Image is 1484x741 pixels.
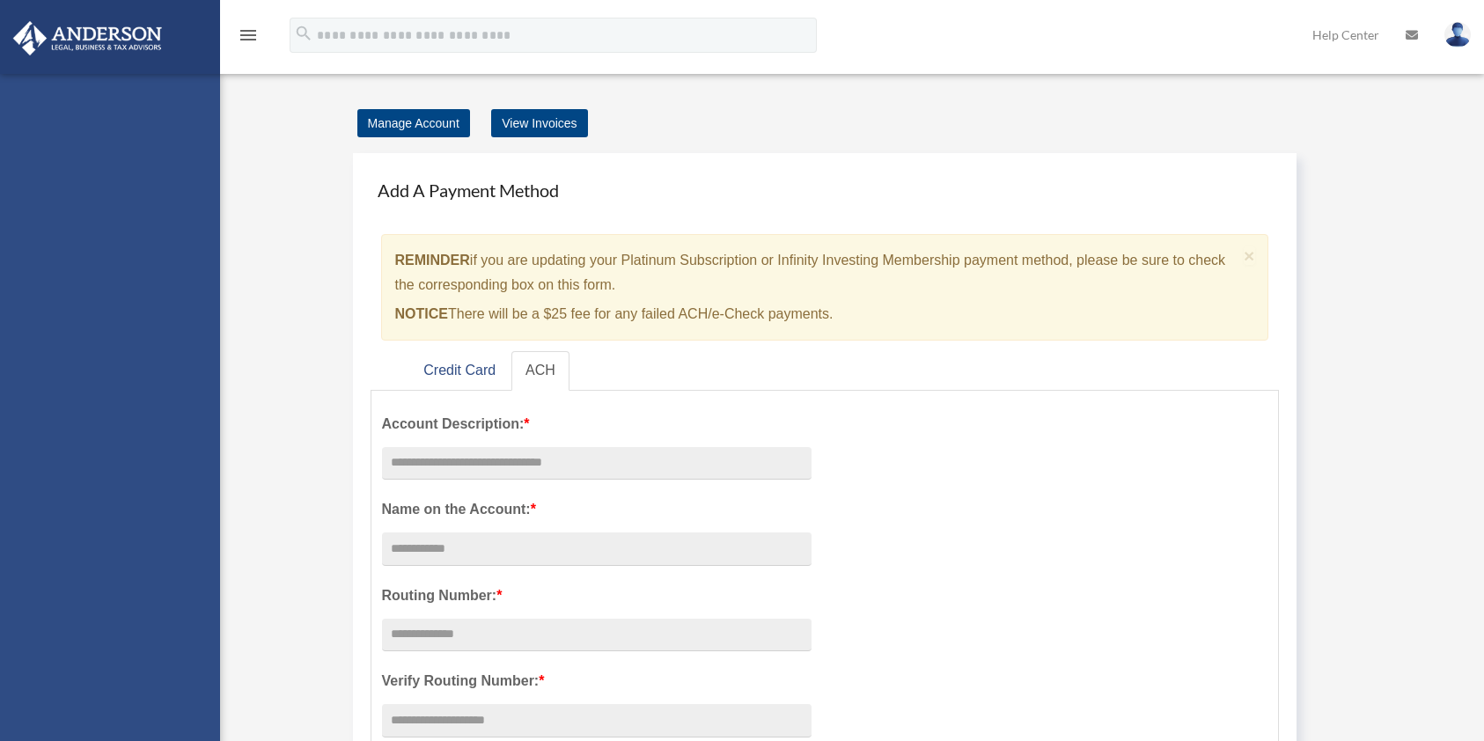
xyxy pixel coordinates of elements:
label: Verify Routing Number: [382,669,812,693]
i: menu [238,25,259,46]
button: Close [1244,246,1255,265]
strong: NOTICE [395,306,448,321]
label: Name on the Account: [382,497,812,522]
span: × [1244,246,1255,266]
img: Anderson Advisors Platinum Portal [8,21,167,55]
a: View Invoices [491,109,587,137]
p: There will be a $25 fee for any failed ACH/e-Check payments. [395,302,1238,326]
a: Credit Card [409,351,510,391]
div: if you are updating your Platinum Subscription or Infinity Investing Membership payment method, p... [381,234,1269,341]
h4: Add A Payment Method [371,171,1280,209]
a: ACH [511,351,569,391]
label: Account Description: [382,412,812,437]
img: User Pic [1444,22,1471,48]
strong: REMINDER [395,253,470,268]
label: Routing Number: [382,583,812,608]
a: Manage Account [357,109,470,137]
a: menu [238,31,259,46]
i: search [294,24,313,43]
